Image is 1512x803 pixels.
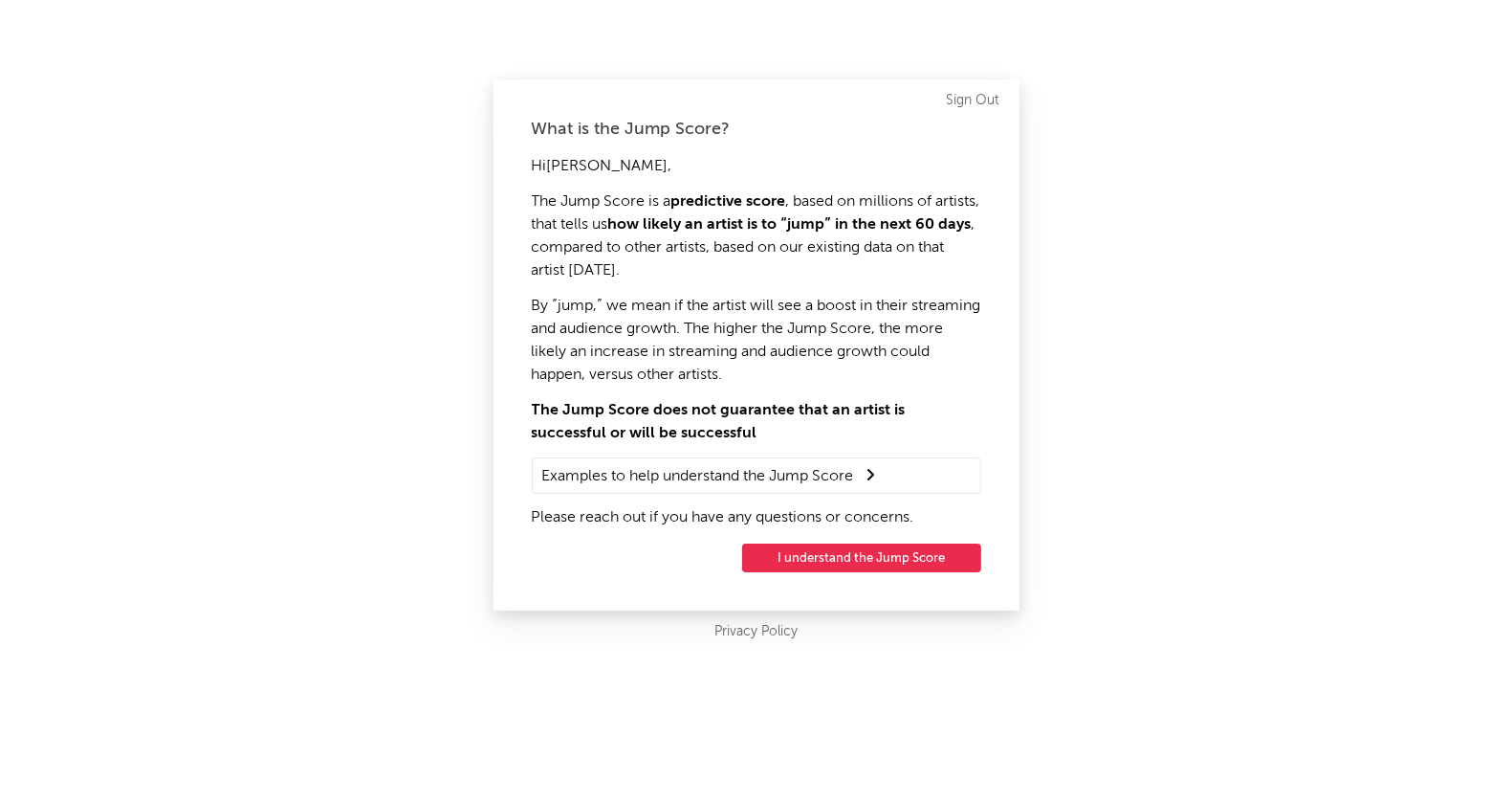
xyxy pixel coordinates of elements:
[608,217,972,233] strong: how likely an artist is to “jump” in the next 60 days
[947,89,1000,112] a: Sign Out
[532,295,981,387] p: By “jump,” we mean if the artist will see a boost in their streaming and audience growth. The hig...
[532,118,981,141] div: What is the Jump Score?
[532,403,906,441] strong: The Jump Score does not guarantee that an artist is successful or will be successful
[742,544,981,572] button: I understand the Jump Score
[714,620,798,644] a: Privacy Policy
[532,190,981,282] p: The Jump Score is a , based on millions of artists, that tells us , compared to other artists, ba...
[671,194,786,210] strong: predictive score
[532,155,981,178] p: Hi [PERSON_NAME] ,
[532,506,981,529] p: Please reach out if you have any questions or concerns.
[542,463,971,488] summary: Examples to help understand the Jump Score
